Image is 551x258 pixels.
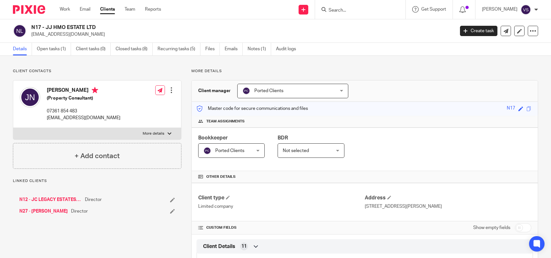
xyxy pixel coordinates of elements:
[203,147,211,155] img: svg%3E
[473,225,510,231] label: Show empty fields
[19,196,82,203] a: N12 - JC LEGACY ESTATES LTD
[143,131,164,136] p: More details
[276,43,301,55] a: Audit logs
[197,105,308,112] p: Master code for secure communications and files
[13,43,32,55] a: Details
[75,151,120,161] h4: + Add contact
[198,195,365,201] h4: Client type
[47,108,120,114] p: 07361 854 483
[13,178,181,184] p: Linked clients
[47,95,120,101] h5: (Property Consultant)
[206,174,236,179] span: Other details
[278,135,288,140] span: BDR
[241,243,247,250] span: 11
[60,6,70,13] a: Work
[205,43,220,55] a: Files
[421,7,446,12] span: Get Support
[13,5,45,14] img: Pixie
[365,195,531,201] h4: Address
[198,225,365,230] h4: CUSTOM FIELDS
[215,148,244,153] span: Ported Clients
[31,31,450,38] p: [EMAIL_ADDRESS][DOMAIN_NAME]
[20,87,40,108] img: svg%3E
[242,87,250,95] img: svg%3E
[158,43,200,55] a: Recurring tasks (5)
[116,43,153,55] a: Closed tasks (8)
[365,203,531,210] p: [STREET_ADDRESS][PERSON_NAME]
[47,115,120,121] p: [EMAIL_ADDRESS][DOMAIN_NAME]
[191,69,538,74] p: More details
[328,8,386,14] input: Search
[203,243,235,250] span: Client Details
[13,24,26,38] img: svg%3E
[47,87,120,95] h4: [PERSON_NAME]
[85,196,102,203] span: Director
[31,24,366,31] h2: N17 - JJ HMO ESTATE LTD
[13,69,181,74] p: Client contacts
[521,5,531,15] img: svg%3E
[507,105,515,112] div: N17
[482,6,517,13] p: [PERSON_NAME]
[100,6,115,13] a: Clients
[198,203,365,210] p: Limited company
[248,43,271,55] a: Notes (1)
[198,88,231,94] h3: Client manager
[283,148,309,153] span: Not selected
[76,43,111,55] a: Client tasks (0)
[198,135,228,140] span: Bookkeeper
[460,26,497,36] a: Create task
[37,43,71,55] a: Open tasks (1)
[125,6,135,13] a: Team
[145,6,161,13] a: Reports
[92,87,98,93] i: Primary
[19,208,68,215] a: N27 - [PERSON_NAME]
[254,89,283,93] span: Ported Clients
[206,119,245,124] span: Team assignments
[225,43,243,55] a: Emails
[71,208,88,215] span: Director
[80,6,90,13] a: Email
